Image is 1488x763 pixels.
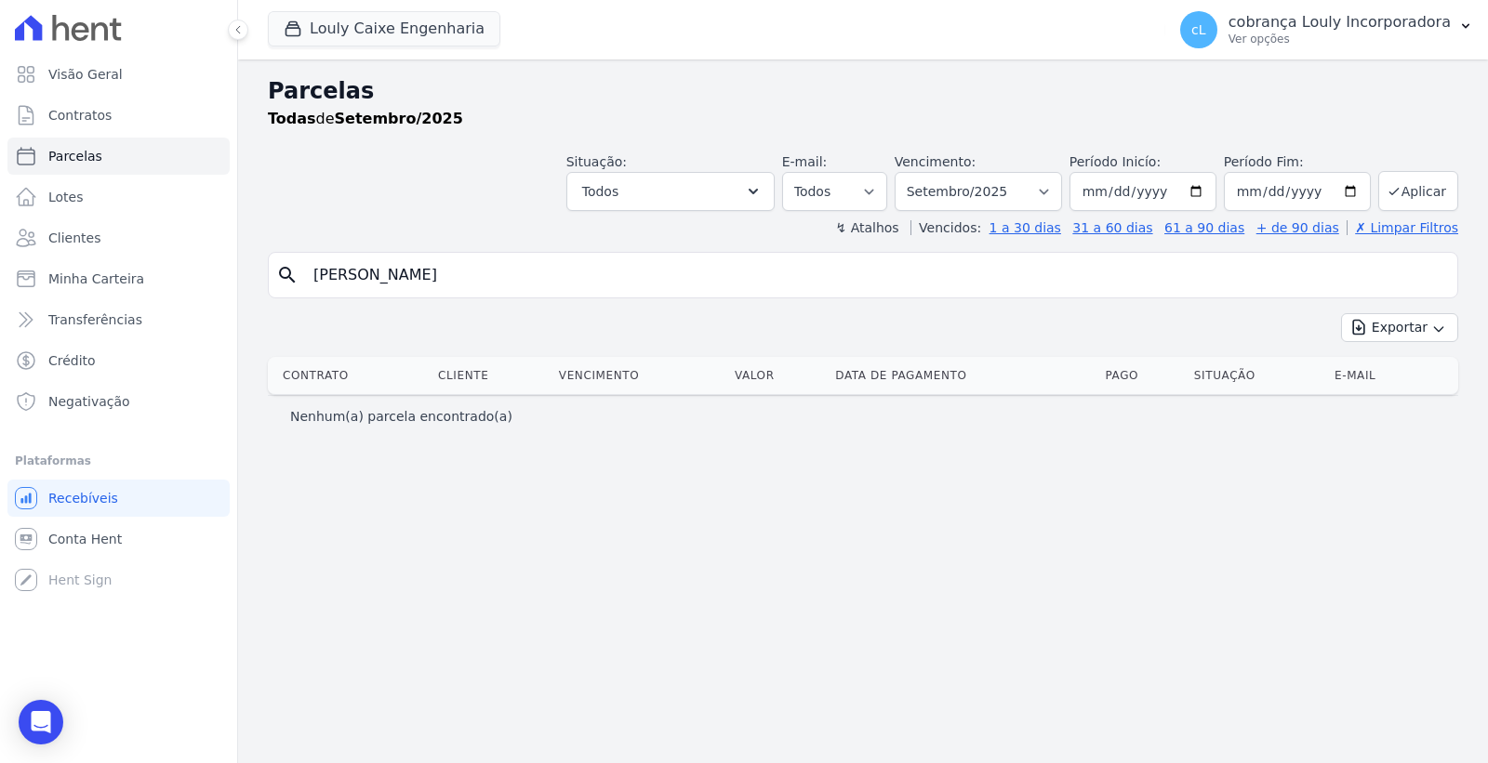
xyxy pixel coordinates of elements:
[19,700,63,744] div: Open Intercom Messenger
[48,270,144,288] span: Minha Carteira
[268,110,316,127] strong: Todas
[895,154,976,169] label: Vencimento:
[782,154,828,169] label: E-mail:
[7,260,230,297] a: Minha Carteira
[1069,154,1161,169] label: Período Inicío:
[268,74,1458,108] h2: Parcelas
[7,178,230,216] a: Lotes
[15,450,222,472] div: Plataformas
[1256,220,1339,235] a: + de 90 dias
[1229,13,1451,32] p: cobrança Louly Incorporadora
[276,264,299,286] i: search
[727,357,828,394] th: Valor
[1072,220,1152,235] a: 31 a 60 dias
[48,106,112,125] span: Contratos
[268,11,500,46] button: Louly Caixe Engenharia
[268,108,463,130] p: de
[582,180,618,203] span: Todos
[990,220,1061,235] a: 1 a 30 dias
[566,172,775,211] button: Todos
[1164,220,1244,235] a: 61 a 90 dias
[7,97,230,134] a: Contratos
[302,257,1450,294] input: Buscar por nome do lote ou do cliente
[7,520,230,558] a: Conta Hent
[431,357,551,394] th: Cliente
[7,342,230,379] a: Crédito
[1229,32,1451,46] p: Ver opções
[1187,357,1327,394] th: Situação
[835,220,898,235] label: ↯ Atalhos
[1347,220,1458,235] a: ✗ Limpar Filtros
[910,220,981,235] label: Vencidos:
[48,310,142,329] span: Transferências
[48,351,96,370] span: Crédito
[290,407,512,426] p: Nenhum(a) parcela encontrado(a)
[828,357,1097,394] th: Data de Pagamento
[566,154,627,169] label: Situação:
[1378,171,1458,211] button: Aplicar
[268,357,431,394] th: Contrato
[7,301,230,338] a: Transferências
[48,147,102,165] span: Parcelas
[48,489,118,507] span: Recebíveis
[48,188,84,206] span: Lotes
[335,110,463,127] strong: Setembro/2025
[7,219,230,257] a: Clientes
[7,138,230,175] a: Parcelas
[551,357,727,394] th: Vencimento
[1327,357,1430,394] th: E-mail
[7,383,230,420] a: Negativação
[1191,23,1206,36] span: cL
[48,65,123,84] span: Visão Geral
[1341,313,1458,342] button: Exportar
[48,229,100,247] span: Clientes
[1224,152,1371,172] label: Período Fim:
[7,480,230,517] a: Recebíveis
[7,56,230,93] a: Visão Geral
[1098,357,1187,394] th: Pago
[48,392,130,411] span: Negativação
[1165,4,1488,56] button: cL cobrança Louly Incorporadora Ver opções
[48,530,122,548] span: Conta Hent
